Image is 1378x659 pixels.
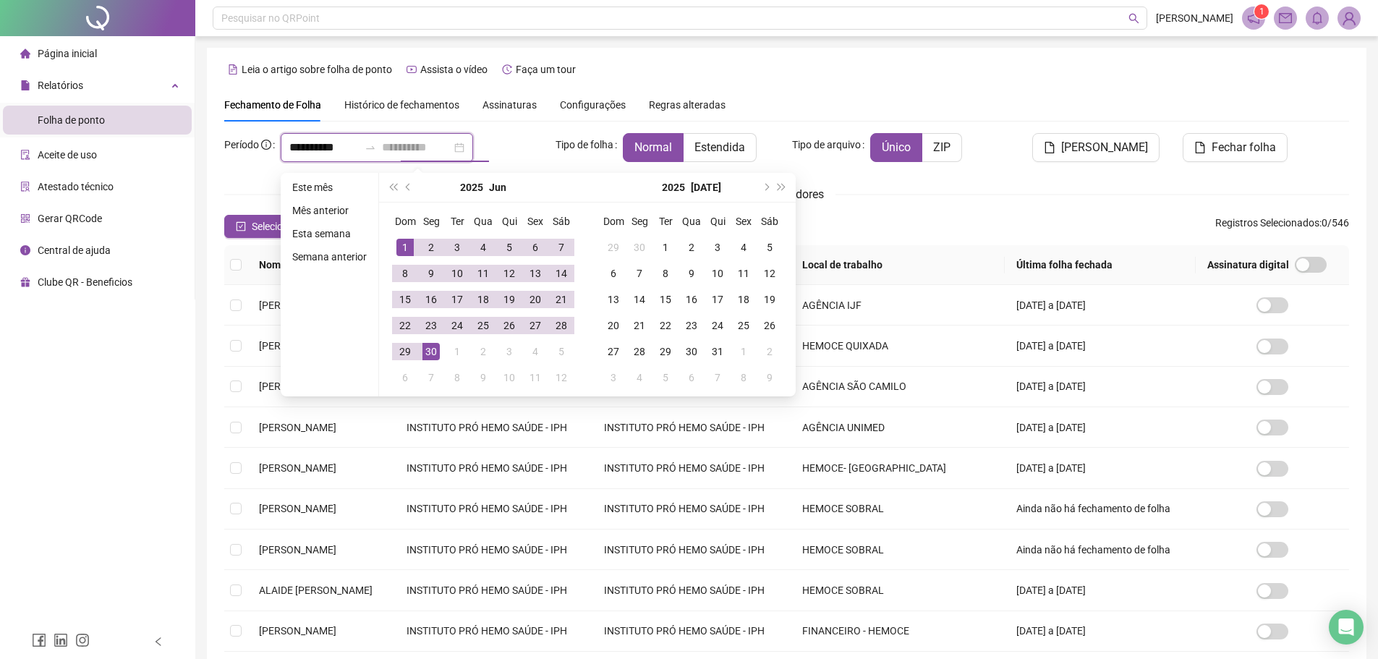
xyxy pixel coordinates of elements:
span: linkedin [54,633,68,647]
div: 9 [683,265,700,282]
div: 5 [553,343,570,360]
th: Qua [470,208,496,234]
span: Leia o artigo sobre folha de ponto [242,64,392,75]
td: 2025-07-12 [757,260,783,286]
td: 2025-08-09 [757,365,783,391]
span: Folha de ponto [38,114,105,126]
span: file [20,80,30,90]
th: Ter [652,208,679,234]
td: 2025-07-15 [652,286,679,313]
td: 2025-07-16 [679,286,705,313]
td: 2025-08-07 [705,365,731,391]
div: 8 [735,369,752,386]
td: 2025-06-22 [392,313,418,339]
div: 6 [683,369,700,386]
div: 11 [475,265,492,282]
td: 2025-07-19 [757,286,783,313]
span: audit [20,150,30,160]
li: Esta semana [286,225,373,242]
div: 30 [631,239,648,256]
td: 2025-07-01 [444,339,470,365]
td: [DATE] a [DATE] [1005,407,1196,448]
span: Tipo de arquivo [792,137,861,153]
td: 2025-07-09 [679,260,705,286]
div: 18 [735,291,752,308]
button: [PERSON_NAME] [1032,133,1160,162]
div: 3 [605,369,622,386]
td: INSTITUTO PRÓ HEMO SAÚDE - IPH [592,489,791,530]
button: super-next-year [774,173,790,202]
th: Última folha fechada [1005,245,1196,285]
td: 2025-07-27 [600,339,626,365]
div: 20 [527,291,544,308]
span: Gerar QRCode [38,213,102,224]
span: file-text [228,64,238,75]
div: 5 [761,239,778,256]
div: 17 [448,291,466,308]
span: youtube [407,64,417,75]
td: 2025-06-29 [600,234,626,260]
span: Fechar folha [1212,139,1276,156]
div: 12 [501,265,518,282]
td: INSTITUTO PRÓ HEMO SAÚDE - IPH [395,489,593,530]
div: 6 [396,369,414,386]
div: 9 [475,369,492,386]
td: AGÊNCIA SÃO CAMILO [791,367,1004,407]
div: 25 [475,317,492,334]
td: 2025-07-08 [652,260,679,286]
td: 2025-06-13 [522,260,548,286]
td: 2025-07-03 [496,339,522,365]
div: 22 [657,317,674,334]
button: Selecionar todos [224,215,338,238]
td: 2025-06-24 [444,313,470,339]
span: [PERSON_NAME] [259,422,336,433]
div: 13 [605,291,622,308]
span: Fechamento de Folha [224,99,321,111]
span: file [1194,142,1206,153]
div: 4 [631,369,648,386]
div: 3 [448,239,466,256]
td: 2025-07-08 [444,365,470,391]
td: 2025-07-07 [418,365,444,391]
td: 2025-07-23 [679,313,705,339]
div: 29 [657,343,674,360]
td: 2025-08-04 [626,365,652,391]
div: 25 [735,317,752,334]
td: 2025-07-20 [600,313,626,339]
th: Qui [705,208,731,234]
td: [DATE] a [DATE] [1005,611,1196,652]
td: 2025-06-11 [470,260,496,286]
span: Assinatura digital [1207,257,1289,273]
td: HEMOCE SOBRAL [791,489,1004,530]
td: 2025-08-01 [731,339,757,365]
td: 2025-07-25 [731,313,757,339]
div: 21 [631,317,648,334]
span: Tipo de folha [556,137,613,153]
td: INSTITUTO PRÓ HEMO SAÚDE - IPH [395,530,593,570]
td: 2025-07-26 [757,313,783,339]
span: search [1128,13,1139,24]
div: 13 [527,265,544,282]
div: 18 [475,291,492,308]
th: Sex [731,208,757,234]
div: 1 [657,239,674,256]
button: super-prev-year [385,173,401,202]
td: 2025-06-10 [444,260,470,286]
td: 2025-07-30 [679,339,705,365]
td: 2025-06-03 [444,234,470,260]
td: 2025-06-01 [392,234,418,260]
span: Clube QR - Beneficios [38,276,132,288]
td: 2025-06-09 [418,260,444,286]
td: HEMOCE SOBRAL [791,570,1004,611]
td: 2025-07-02 [470,339,496,365]
span: [PERSON_NAME] [259,544,336,556]
td: 2025-07-21 [626,313,652,339]
div: 7 [709,369,726,386]
span: Registros Selecionados [1215,217,1319,229]
span: info-circle [261,140,271,150]
div: 11 [735,265,752,282]
div: 3 [501,343,518,360]
td: 2025-07-09 [470,365,496,391]
td: INSTITUTO PRÓ HEMO SAÚDE - IPH [395,570,593,611]
div: 19 [761,291,778,308]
